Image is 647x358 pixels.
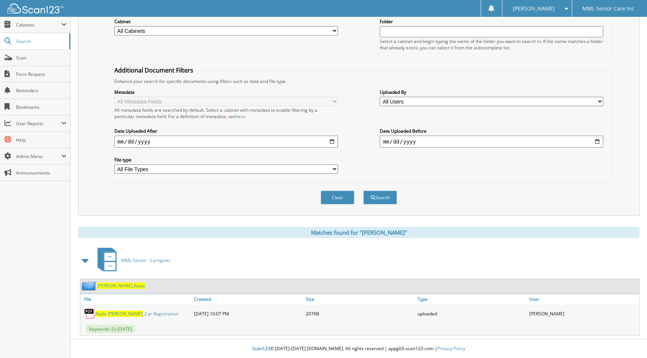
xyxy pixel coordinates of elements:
[380,89,603,95] label: Uploaded By
[252,345,270,352] span: Scan123
[121,257,170,263] span: MML Senior - Caregiver
[86,325,135,333] span: Keywords: Ex [DATE]
[82,281,98,290] img: folder2.png
[134,283,145,289] span: Kayla
[111,78,607,84] div: Enhance your search for specific documents using filters such as date and file type.
[380,38,603,51] div: Select a cabinet and begin typing the name of the folder you want to search in. If the name match...
[582,6,634,11] span: MML Senior Care Inc
[80,294,192,304] a: File
[16,38,65,44] span: Search
[16,137,67,143] span: Help
[192,294,304,304] a: Created
[98,283,133,289] span: [PERSON_NAME]
[114,18,338,25] label: Cabinet
[380,18,603,25] label: Folder
[114,128,338,134] label: Date Uploaded After
[95,311,107,317] span: Kayla
[114,136,338,148] input: start
[363,191,397,204] button: Search
[437,345,465,352] a: Privacy Policy
[16,153,61,160] span: Admin Menu
[95,311,178,317] a: Kayla [PERSON_NAME]_Car Registration
[304,294,416,304] a: Size
[114,107,338,120] div: All metadata fields are searched by default. Select a cabinet with metadata to enable filtering b...
[321,191,354,204] button: Clear
[93,246,170,275] a: MML Senior - Caregiver
[527,306,639,321] div: [PERSON_NAME]
[235,113,245,120] a: here
[513,6,555,11] span: [PERSON_NAME]
[16,87,67,94] span: Reminders
[16,55,67,61] span: Scan
[527,294,639,304] a: User
[71,340,647,358] div: © [DATE]-[DATE] [DOMAIN_NAME]. All rights reserved | appg03-scan123-com |
[114,157,338,163] label: File type
[108,311,143,317] span: [PERSON_NAME]
[98,283,145,289] a: [PERSON_NAME],Kayla
[78,227,640,238] div: Matches found for "[PERSON_NAME]"
[111,66,197,74] legend: Additional Document Filters
[16,170,67,176] span: Announcements
[114,89,338,95] label: Metadata
[304,306,416,321] div: 207KB
[7,3,64,13] img: scan123-logo-white.svg
[416,294,527,304] a: Type
[416,306,527,321] div: uploaded
[16,22,61,28] span: Cabinets
[192,306,304,321] div: [DATE] 10:07 PM
[16,104,67,110] span: Bookmarks
[84,308,95,319] img: PDF.png
[610,322,647,358] iframe: Chat Widget
[380,128,603,134] label: Date Uploaded Before
[380,136,603,148] input: end
[16,120,61,127] span: User Reports
[16,71,67,77] span: Form Request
